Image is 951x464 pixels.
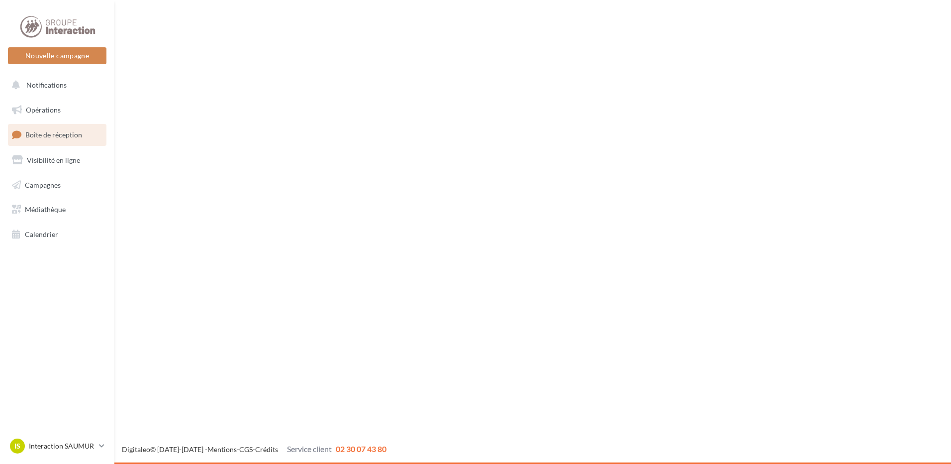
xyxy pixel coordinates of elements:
span: Opérations [26,106,61,114]
a: Digitaleo [122,445,150,454]
a: Mentions [207,445,237,454]
a: Boîte de réception [6,124,108,145]
a: IS Interaction SAUMUR [8,437,106,456]
span: Campagnes [25,180,61,189]
span: © [DATE]-[DATE] - - - [122,445,386,454]
button: Notifications [6,75,104,96]
span: Service client [287,444,332,454]
a: Visibilité en ligne [6,150,108,171]
a: Calendrier [6,224,108,245]
span: Notifications [26,81,67,89]
span: Visibilité en ligne [27,156,80,164]
a: Médiathèque [6,199,108,220]
a: Opérations [6,100,108,120]
a: Crédits [255,445,278,454]
span: Calendrier [25,230,58,238]
span: Boîte de réception [25,130,82,139]
span: IS [14,441,20,451]
a: CGS [239,445,253,454]
a: Campagnes [6,175,108,196]
button: Nouvelle campagne [8,47,106,64]
p: Interaction SAUMUR [29,441,95,451]
span: 02 30 07 43 80 [336,444,386,454]
span: Médiathèque [25,205,66,214]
